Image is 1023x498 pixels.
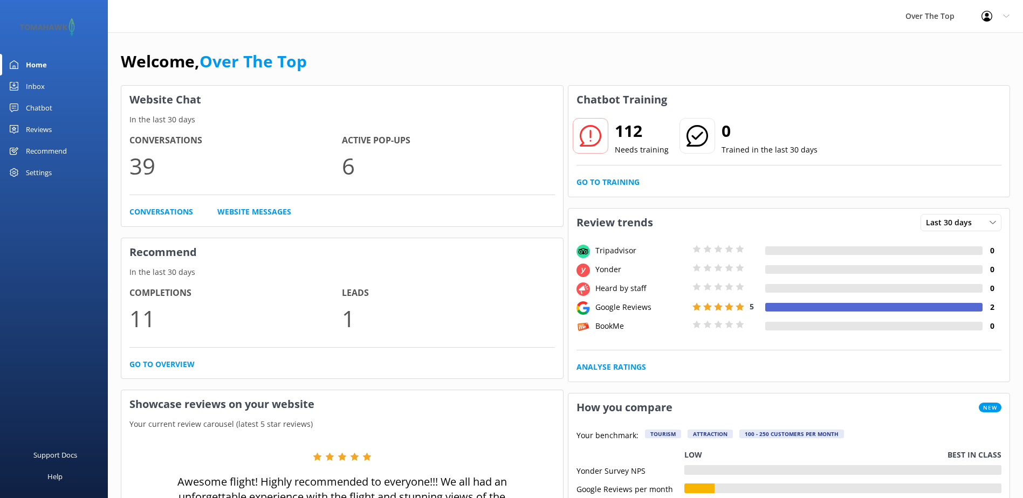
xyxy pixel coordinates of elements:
h4: Active Pop-ups [342,134,554,148]
h4: 0 [983,282,1001,294]
h3: Website Chat [121,86,563,114]
a: Website Messages [217,206,291,218]
a: Over The Top [200,50,307,72]
p: Trained in the last 30 days [722,144,818,156]
p: Best in class [948,449,1001,461]
h4: 2 [983,301,1001,313]
span: Last 30 days [926,217,978,229]
div: Google Reviews per month [576,483,684,493]
div: Tripadvisor [593,245,690,257]
div: Chatbot [26,97,52,119]
h2: 112 [615,118,669,144]
div: Recommend [26,140,67,162]
h3: Showcase reviews on your website [121,390,563,418]
div: Home [26,54,47,75]
a: Analyse Ratings [576,361,646,373]
span: 5 [750,301,754,312]
img: 2-1647550015.png [16,18,78,36]
h4: Conversations [129,134,342,148]
p: 1 [342,300,554,336]
h3: Recommend [121,238,563,266]
h3: Chatbot Training [568,86,675,114]
p: Needs training [615,144,669,156]
div: Yonder [593,264,690,275]
p: Your current review carousel (latest 5 star reviews) [121,418,563,430]
p: In the last 30 days [121,114,563,126]
h2: 0 [722,118,818,144]
h1: Welcome, [121,49,307,74]
span: New [979,403,1001,412]
div: Attraction [688,430,733,438]
h4: 0 [983,320,1001,332]
h4: Leads [342,286,554,300]
div: Tourism [645,430,681,438]
a: Go to overview [129,358,195,370]
p: 6 [342,148,554,184]
div: Yonder Survey NPS [576,465,684,475]
div: Support Docs [33,444,77,466]
h3: How you compare [568,393,681,421]
div: Inbox [26,75,45,97]
h4: 0 [983,264,1001,275]
h3: Review trends [568,209,661,237]
div: BookMe [593,320,690,332]
div: Settings [26,162,52,183]
p: 11 [129,300,342,336]
div: Heard by staff [593,282,690,294]
div: Google Reviews [593,301,690,313]
p: Your benchmark: [576,430,638,442]
p: In the last 30 days [121,266,563,278]
div: Help [47,466,63,487]
p: 39 [129,148,342,184]
h4: Completions [129,286,342,300]
div: Reviews [26,119,52,140]
a: Conversations [129,206,193,218]
div: 100 - 250 customers per month [739,430,844,438]
p: Low [684,449,702,461]
h4: 0 [983,245,1001,257]
a: Go to Training [576,176,640,188]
